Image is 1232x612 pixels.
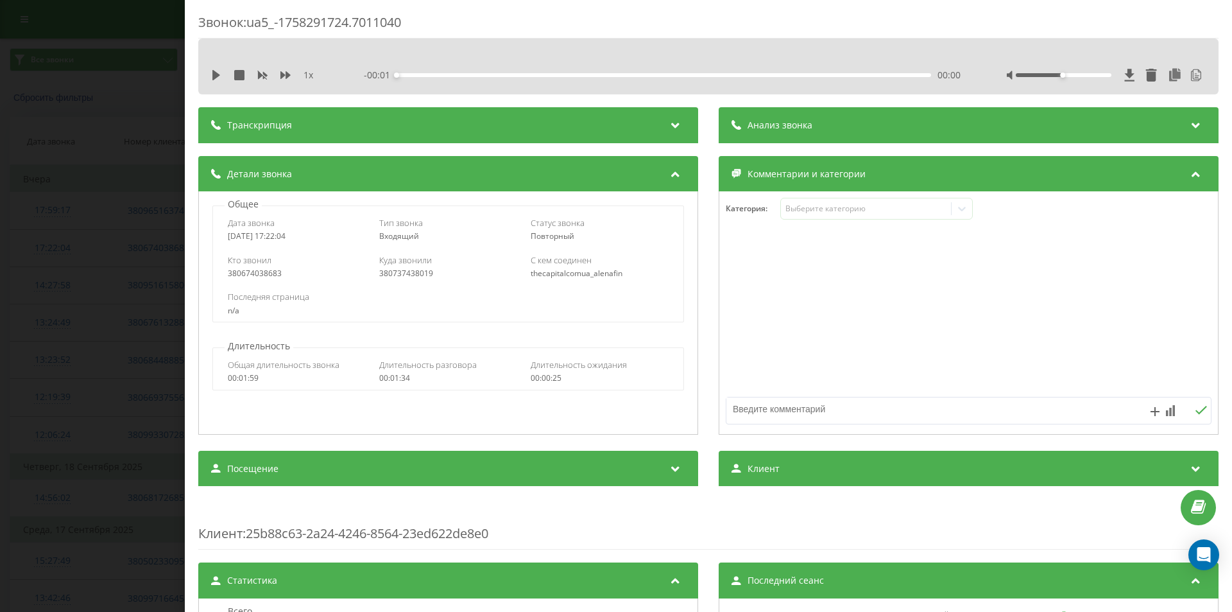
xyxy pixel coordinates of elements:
h4: Категория : [726,204,780,213]
div: [DATE] 17:22:04 [228,232,366,241]
div: Звонок : ua5_-1758291724.7011040 [198,13,1219,39]
span: Общая длительность звонка [228,359,339,371]
span: Кто звонил [228,254,271,266]
div: 380674038683 [228,269,366,278]
span: Транскрипция [227,119,292,132]
span: С кем соединен [531,254,592,266]
div: thecapitalcomua_alenafin [531,269,669,278]
span: Тип звонка [379,217,423,229]
div: Accessibility label [1060,73,1065,78]
div: 380737438019 [379,269,517,278]
div: 00:00:25 [531,374,669,383]
span: Повторный [531,231,574,241]
span: Куда звонили [379,254,432,266]
div: n/a [228,306,668,315]
p: Длительность [225,340,293,353]
span: Клиент [748,462,780,475]
div: Open Intercom Messenger [1188,539,1219,570]
div: Выберите категорию [785,204,946,214]
span: Детали звонка [227,168,292,180]
span: Статистика [227,574,277,587]
span: Статус звонка [531,217,585,229]
span: 1 x [304,69,313,82]
span: - 00:01 [364,69,397,82]
div: 00:01:34 [379,374,517,383]
span: 00:00 [937,69,961,82]
span: Комментарии и категории [748,168,866,180]
span: Посещение [227,462,278,475]
span: Последняя страница [228,291,309,302]
div: 00:01:59 [228,374,366,383]
span: Дата звонка [228,217,275,229]
span: Длительность ожидания [531,359,627,371]
div: : 25b88c63-2a24-4246-8564-23ed622de8e0 [198,499,1219,550]
span: Последний сеанс [748,574,824,587]
span: Клиент [198,525,243,542]
span: Длительность разговора [379,359,477,371]
span: Входящий [379,231,419,241]
div: Accessibility label [394,73,399,78]
p: Общее [225,198,262,211]
span: Анализ звонка [748,119,812,132]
